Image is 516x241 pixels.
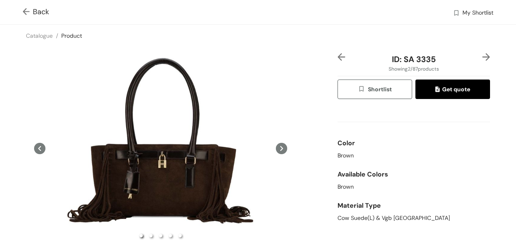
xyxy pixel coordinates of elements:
li: slide item 4 [169,234,172,237]
span: / [56,32,58,39]
li: slide item 2 [149,234,153,237]
a: Product [61,32,82,39]
img: quote [435,86,442,94]
img: wishlist [453,9,460,18]
li: slide item 5 [178,234,182,237]
div: Material Type [338,198,490,214]
li: slide item 3 [159,234,162,237]
span: My Shortlist [462,9,493,18]
img: wishlist [358,85,368,94]
div: Brown [338,183,490,191]
a: Catalogue [26,32,53,39]
img: Go back [23,8,33,17]
button: quoteGet quote [415,80,490,99]
div: Color [338,135,490,151]
div: Cow Suede(L) & Vgb [GEOGRAPHIC_DATA] [338,214,490,222]
img: left [338,53,345,61]
span: Shortlist [358,85,391,94]
span: ID: SA 3335 [392,54,436,65]
button: wishlistShortlist [338,80,412,99]
li: slide item 1 [140,234,143,237]
img: right [482,53,490,61]
div: Brown [338,151,490,160]
span: Showing 2 / 87 products [389,65,439,73]
span: Get quote [435,85,470,94]
span: Back [23,6,49,17]
div: Available Colors [338,166,490,183]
